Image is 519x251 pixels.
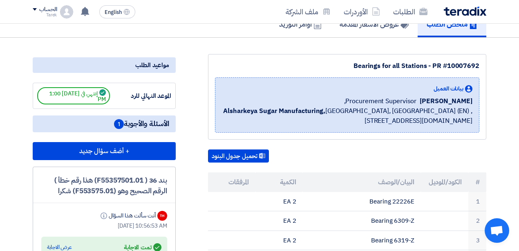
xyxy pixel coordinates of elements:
[302,231,421,250] td: Bearing 6319-Z
[427,19,477,29] h5: ملخص الطلب
[41,175,167,196] div: بند 36 ( F55357501.01) هذا رقم خطأ ) الرقم الصحيح وهو (F553575.01) شكرا
[255,211,303,231] td: 2 EA
[302,211,421,231] td: Bearing 6309-Z
[157,211,167,221] div: TH
[344,96,417,106] span: Procurement Supervisor,
[37,87,110,104] span: إنتهي في [DATE] 1:00 PM
[279,19,322,29] h5: أوامر التوريد
[215,61,479,71] div: Bearings for all Stations - PR #10007692
[41,222,167,230] div: [DATE] 10:56:53 AM
[208,149,269,163] button: تحميل جدول البنود
[105,9,122,15] span: English
[208,172,255,192] th: المرفقات
[302,192,421,211] td: Bearing 22226E
[99,5,135,18] button: English
[485,218,509,243] a: Open chat
[468,211,487,231] td: 2
[331,11,418,37] a: عروض الأسعار المقدمة
[302,172,421,192] th: البيان/الوصف
[468,231,487,250] td: 3
[421,172,468,192] th: الكود/الموديل
[279,2,337,21] a: ملف الشركة
[110,91,171,101] div: الموعد النهائي للرد
[468,192,487,211] td: 1
[39,6,57,13] div: الحساب
[255,192,303,211] td: 2 EA
[340,19,409,29] h5: عروض الأسعار المقدمة
[114,119,169,129] span: الأسئلة والأجوبة
[434,84,463,93] span: بيانات العميل
[444,7,486,16] img: Teradix logo
[33,13,57,17] div: Tarek
[33,142,176,160] button: + أضف سؤال جديد
[255,172,303,192] th: الكمية
[420,96,472,106] span: [PERSON_NAME]
[33,57,176,73] div: مواعيد الطلب
[114,119,124,129] span: 1
[223,106,325,116] b: Alsharkeya Sugar Manufacturing,
[418,11,486,37] a: ملخص الطلب
[337,2,387,21] a: الأوردرات
[387,2,434,21] a: الطلبات
[468,172,487,192] th: #
[222,106,472,126] span: [GEOGRAPHIC_DATA], [GEOGRAPHIC_DATA] (EN) ,[STREET_ADDRESS][DOMAIN_NAME]
[255,231,303,250] td: 2 EA
[99,211,156,220] div: أنت سألت هذا السؤال
[270,11,331,37] a: أوامر التوريد
[60,5,73,18] img: profile_test.png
